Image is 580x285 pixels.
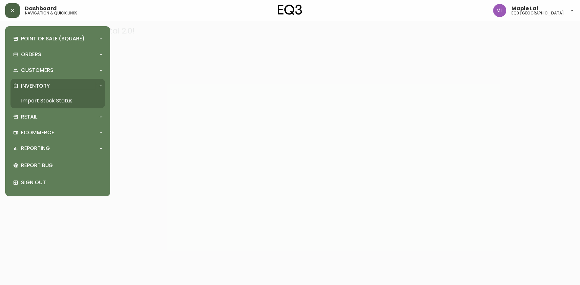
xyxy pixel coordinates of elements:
[21,179,102,186] p: Sign Out
[10,174,105,191] div: Sign Out
[512,6,538,11] span: Maple Lai
[493,4,507,17] img: 61e28cffcf8cc9f4e300d877dd684943
[10,63,105,77] div: Customers
[10,93,105,108] a: Import Stock Status
[10,110,105,124] div: Retail
[10,79,105,93] div: Inventory
[21,67,53,74] p: Customers
[25,6,57,11] span: Dashboard
[21,35,85,42] p: Point of Sale (Square)
[21,129,54,136] p: Ecommerce
[512,11,564,15] h5: eq3 [GEOGRAPHIC_DATA]
[10,32,105,46] div: Point of Sale (Square)
[10,141,105,156] div: Reporting
[21,113,37,121] p: Retail
[10,47,105,62] div: Orders
[21,145,50,152] p: Reporting
[10,125,105,140] div: Ecommerce
[21,162,102,169] p: Report Bug
[25,11,77,15] h5: navigation & quick links
[278,5,302,15] img: logo
[21,82,50,90] p: Inventory
[10,157,105,174] div: Report Bug
[21,51,41,58] p: Orders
